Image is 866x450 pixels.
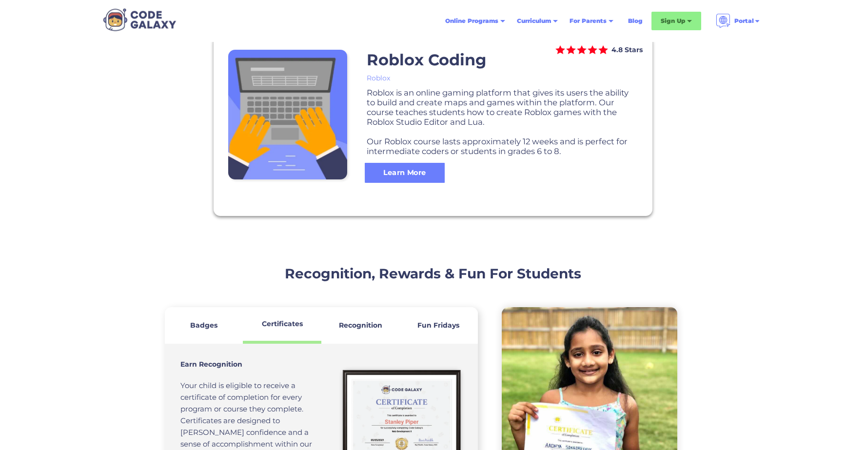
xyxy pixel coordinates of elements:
strong: Certificates [262,319,303,328]
div: Curriculum [517,16,551,26]
div: Sign Up [651,12,701,30]
h4: Earn Recognition [180,358,321,370]
div: For Parents [570,16,607,26]
div: Curriculum [511,12,564,30]
div: Online Programs [445,16,498,26]
strong: Fun Fridays [417,321,459,330]
div: Online Programs [439,12,511,30]
div: Learn More [365,167,445,177]
div: For Parents [564,12,619,30]
h5: Roblox [367,73,390,83]
h2: Roblox Coding [367,50,486,70]
a: Blog [622,12,649,30]
div: 4.8 Stars [611,45,643,55]
strong: Badges [190,321,217,330]
div: Portal [710,10,767,32]
div: Portal [734,16,754,26]
strong: Recognition [339,321,382,330]
p: Roblox is an online gaming platform that gives its users the ability to build and create maps and... [367,88,638,156]
div: Sign Up [661,16,685,26]
a: Learn More [365,163,445,183]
